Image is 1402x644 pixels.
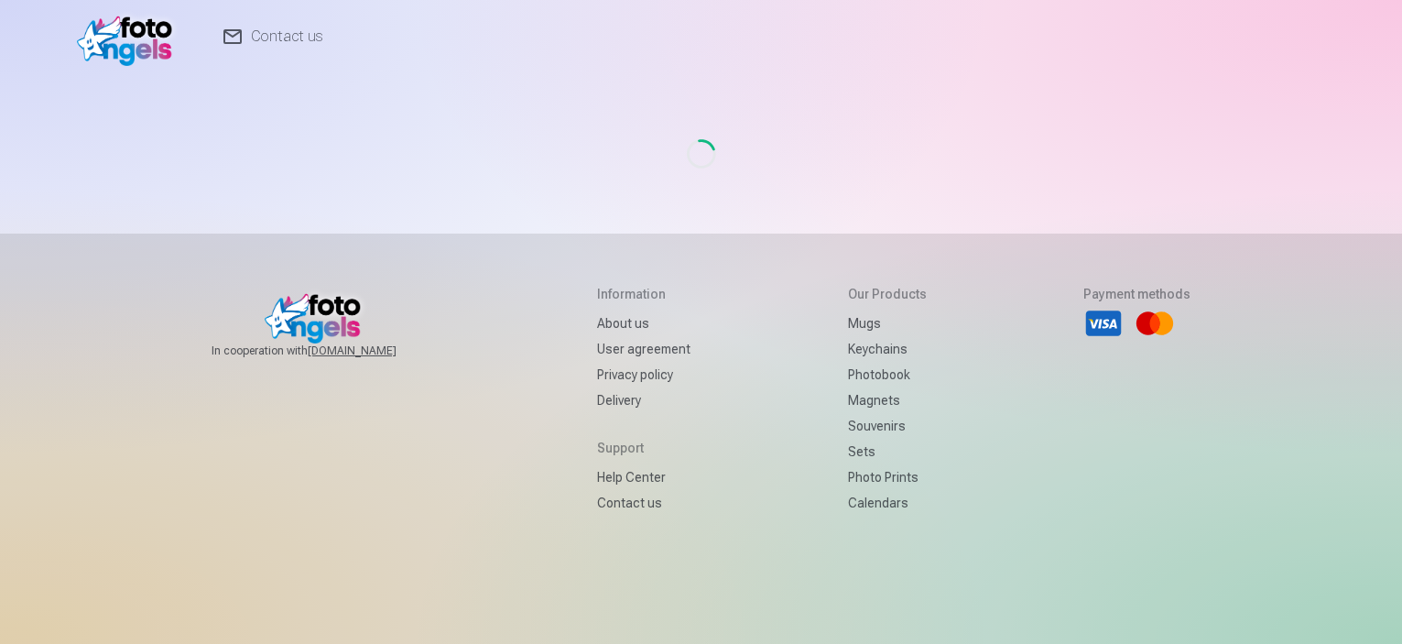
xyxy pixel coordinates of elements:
li: Mastercard [1135,303,1175,344]
a: Souvenirs [848,413,927,439]
a: Photo prints [848,464,927,490]
a: User agreement [597,336,690,362]
a: Contact us [597,490,690,516]
a: Help Center [597,464,690,490]
a: About us [597,311,690,336]
img: /fa1 [77,7,182,66]
a: Privacy policy [597,362,690,387]
a: Keychains [848,336,927,362]
a: Photobook [848,362,927,387]
h5: Information [597,285,690,303]
h5: Our products [848,285,927,303]
a: Sets [848,439,927,464]
a: Mugs [848,311,927,336]
a: Calendars [848,490,927,516]
h5: Payment methods [1083,285,1190,303]
span: In cooperation with [212,344,440,358]
h5: Support [597,439,690,457]
a: Magnets [848,387,927,413]
li: Visa [1083,303,1124,344]
a: [DOMAIN_NAME] [308,344,440,358]
a: Delivery [597,387,690,413]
